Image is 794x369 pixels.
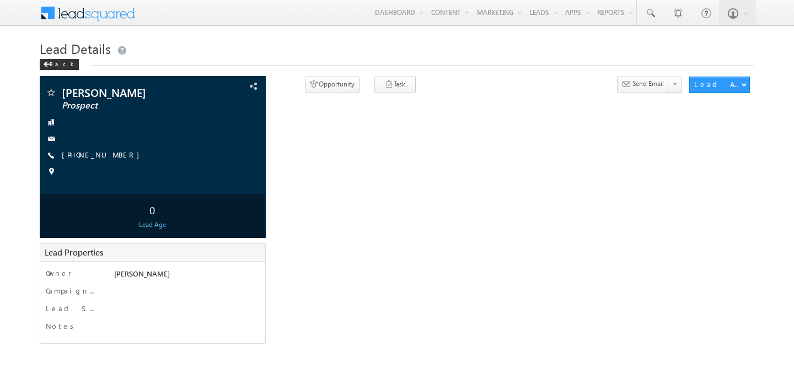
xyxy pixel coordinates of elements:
[46,286,100,296] label: Campaign Name
[694,79,741,89] div: Lead Actions
[62,87,201,98] span: [PERSON_NAME]
[40,40,111,57] span: Lead Details
[114,269,170,278] span: [PERSON_NAME]
[42,199,262,220] div: 0
[40,58,84,68] a: Back
[305,77,360,93] button: Opportunity
[617,77,669,93] button: Send Email
[62,150,145,161] span: [PHONE_NUMBER]
[42,220,262,230] div: Lead Age
[632,79,664,89] span: Send Email
[46,268,72,278] label: Owner
[40,59,79,70] div: Back
[62,100,201,111] span: Prospect
[46,321,78,331] label: Notes
[46,303,100,313] label: Lead Source
[689,77,750,93] button: Lead Actions
[45,247,103,258] span: Lead Properties
[374,77,416,93] button: Task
